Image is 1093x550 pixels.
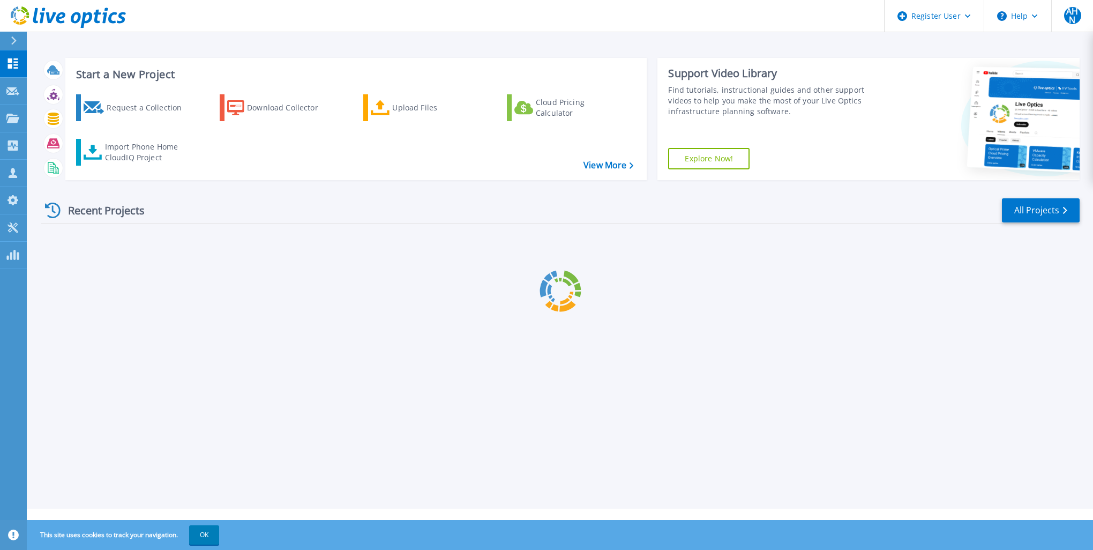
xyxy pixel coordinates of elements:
[105,142,189,163] div: Import Phone Home CloudIQ Project
[668,85,884,117] div: Find tutorials, instructional guides and other support videos to help you make the most of your L...
[363,94,483,121] a: Upload Files
[583,160,633,170] a: View More
[220,94,339,121] a: Download Collector
[392,97,478,118] div: Upload Files
[1002,198,1080,222] a: All Projects
[189,525,219,545] button: OK
[107,97,192,118] div: Request a Collection
[507,94,626,121] a: Cloud Pricing Calculator
[76,94,196,121] a: Request a Collection
[41,197,159,224] div: Recent Projects
[29,525,219,545] span: This site uses cookies to track your navigation.
[76,69,633,80] h3: Start a New Project
[1064,7,1081,24] span: AHN
[247,97,333,118] div: Download Collector
[668,66,884,80] div: Support Video Library
[668,148,750,169] a: Explore Now!
[536,97,622,118] div: Cloud Pricing Calculator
